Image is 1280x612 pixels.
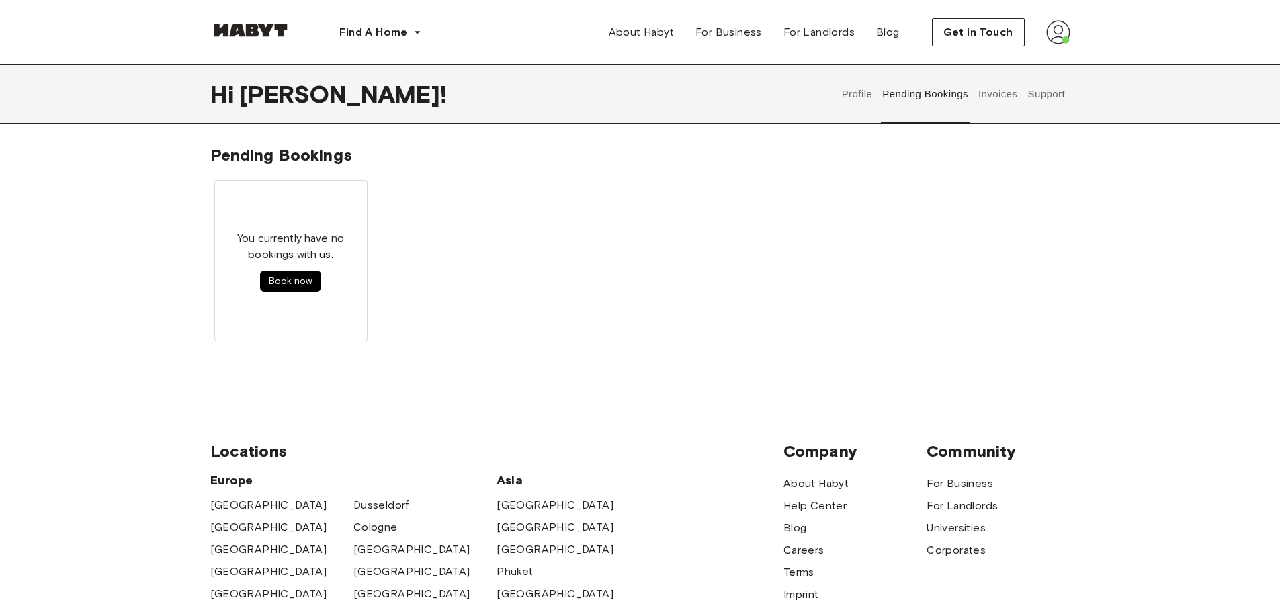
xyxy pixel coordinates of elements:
a: Dusseldorf [353,497,409,513]
button: Invoices [976,64,1019,124]
a: For Business [927,476,993,492]
div: You currently have no bookings with us. [223,230,359,292]
a: [GEOGRAPHIC_DATA] [353,541,470,558]
span: Blog [876,24,900,40]
a: [GEOGRAPHIC_DATA] [210,586,327,602]
span: Asia [497,472,640,488]
img: avatar [1046,20,1070,44]
button: Get in Touch [932,18,1025,46]
span: For Landlords [783,24,855,40]
span: About Habyt [609,24,674,40]
a: [GEOGRAPHIC_DATA] [210,541,327,558]
button: Support [1026,64,1067,124]
a: Careers [783,542,824,558]
a: Corporates [927,542,986,558]
a: Cologne [353,519,398,535]
a: Blog [783,520,807,536]
a: [GEOGRAPHIC_DATA] [210,497,327,513]
span: Locations [210,441,783,462]
a: About Habyt [783,476,849,492]
span: Europe [210,472,497,488]
a: Blog [865,19,910,46]
button: Profile [840,64,874,124]
span: [PERSON_NAME] ! [239,80,447,108]
a: [GEOGRAPHIC_DATA] [497,497,613,513]
button: Find A Home [329,19,432,46]
button: Pending Bookings [881,64,970,124]
a: [GEOGRAPHIC_DATA] [353,564,470,580]
img: Habyt [210,24,291,37]
a: [GEOGRAPHIC_DATA] [353,586,470,602]
span: Pending Bookings [210,145,352,165]
a: [GEOGRAPHIC_DATA] [210,564,327,580]
span: Company [783,441,927,462]
a: For Business [685,19,773,46]
span: Community [927,441,1070,462]
a: For Landlords [773,19,865,46]
a: For Landlords [927,498,998,514]
span: Get in Touch [943,24,1013,40]
a: Help Center [783,498,847,514]
a: [GEOGRAPHIC_DATA] [210,519,327,535]
button: Book now [260,271,321,292]
span: Find A Home [339,24,408,40]
span: Hi [210,80,239,108]
a: About Habyt [598,19,685,46]
a: Terms [783,564,814,580]
a: [GEOGRAPHIC_DATA] [497,541,613,558]
a: Imprint [783,586,819,603]
a: [GEOGRAPHIC_DATA] [497,586,613,602]
div: user profile tabs [837,64,1070,124]
a: [GEOGRAPHIC_DATA] [497,519,613,535]
span: For Business [695,24,762,40]
a: Phuket [497,564,533,580]
a: Universities [927,520,986,536]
